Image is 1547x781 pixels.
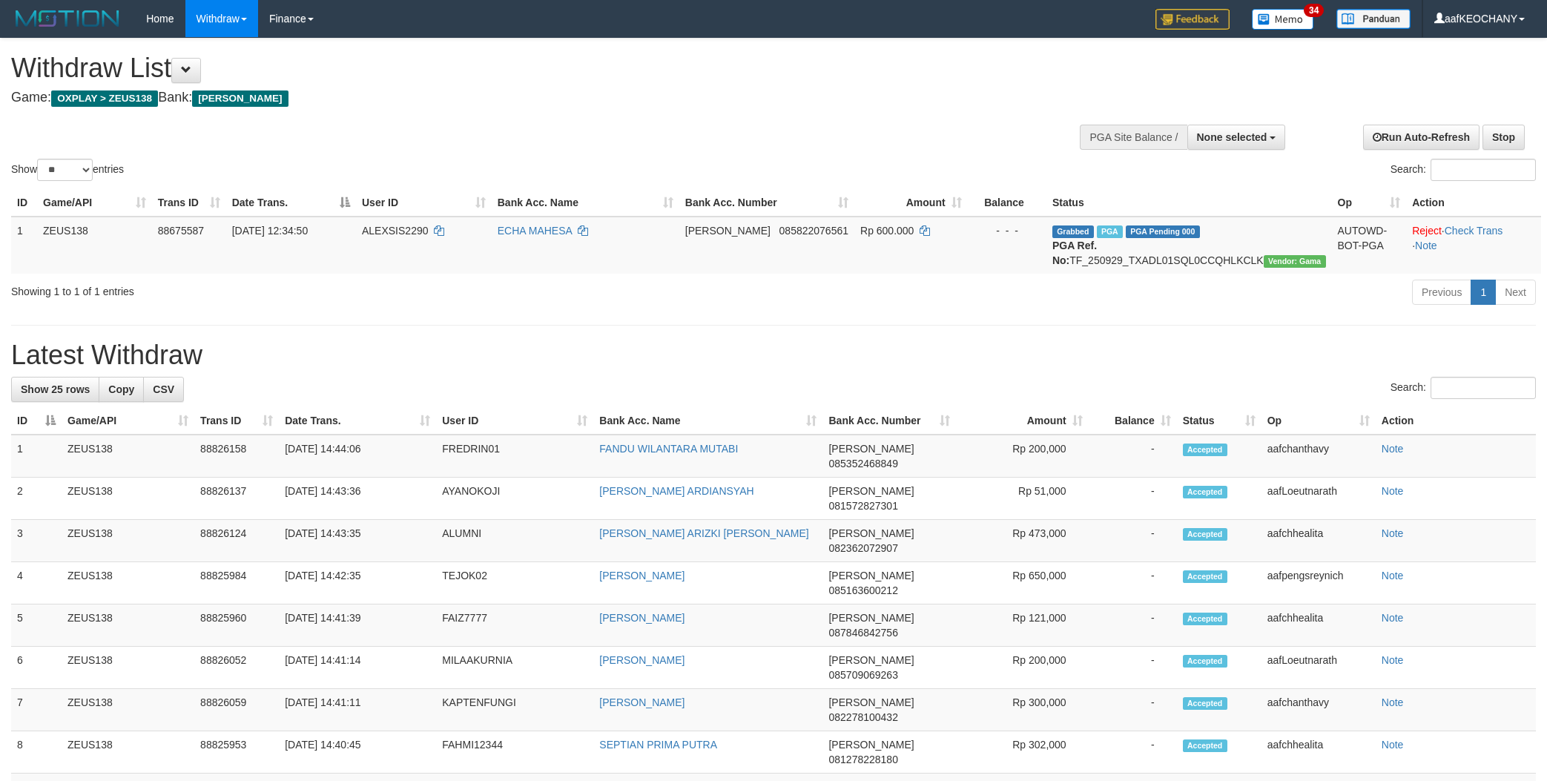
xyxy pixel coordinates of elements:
[37,159,93,181] select: Showentries
[1382,527,1404,539] a: Note
[11,189,37,217] th: ID
[11,340,1536,370] h1: Latest Withdraw
[956,647,1089,689] td: Rp 200,000
[492,189,679,217] th: Bank Acc. Name: activate to sort column ascending
[194,604,279,647] td: 88825960
[828,458,897,469] span: Copy 085352468849 to clipboard
[1431,159,1536,181] input: Search:
[1155,9,1230,30] img: Feedback.jpg
[62,435,194,478] td: ZEUS138
[51,90,158,107] span: OXPLAY > ZEUS138
[1080,125,1187,150] div: PGA Site Balance /
[11,377,99,402] a: Show 25 rows
[11,159,124,181] label: Show entries
[1177,407,1261,435] th: Status: activate to sort column ascending
[11,647,62,689] td: 6
[1261,520,1376,562] td: aafchhealita
[1482,125,1525,150] a: Stop
[854,189,968,217] th: Amount: activate to sort column ascending
[593,407,822,435] th: Bank Acc. Name: activate to sort column ascending
[828,654,914,666] span: [PERSON_NAME]
[436,435,593,478] td: FREDRIN01
[279,562,436,604] td: [DATE] 14:42:35
[498,225,572,237] a: ECHA MAHESA
[828,570,914,581] span: [PERSON_NAME]
[956,520,1089,562] td: Rp 473,000
[1415,240,1437,251] a: Note
[1382,485,1404,497] a: Note
[1197,131,1267,143] span: None selected
[21,383,90,395] span: Show 25 rows
[1089,435,1177,478] td: -
[822,407,955,435] th: Bank Acc. Number: activate to sort column ascending
[956,562,1089,604] td: Rp 650,000
[1183,739,1227,752] span: Accepted
[968,189,1046,217] th: Balance
[362,225,429,237] span: ALEXSIS2290
[62,520,194,562] td: ZEUS138
[599,696,685,708] a: [PERSON_NAME]
[62,562,194,604] td: ZEUS138
[1363,125,1480,150] a: Run Auto-Refresh
[828,612,914,624] span: [PERSON_NAME]
[11,689,62,731] td: 7
[1261,604,1376,647] td: aafchhealita
[974,223,1040,238] div: - - -
[11,520,62,562] td: 3
[436,689,593,731] td: KAPTENFUNGI
[1382,570,1404,581] a: Note
[194,647,279,689] td: 88826052
[956,689,1089,731] td: Rp 300,000
[11,407,62,435] th: ID: activate to sort column descending
[1097,225,1123,238] span: Marked by aafpengsreynich
[62,689,194,731] td: ZEUS138
[1252,9,1314,30] img: Button%20Memo.svg
[194,520,279,562] td: 88826124
[828,485,914,497] span: [PERSON_NAME]
[11,278,633,299] div: Showing 1 to 1 of 1 entries
[1046,189,1332,217] th: Status
[62,604,194,647] td: ZEUS138
[62,407,194,435] th: Game/API: activate to sort column ascending
[956,731,1089,774] td: Rp 302,000
[1376,407,1536,435] th: Action
[1187,125,1286,150] button: None selected
[1412,225,1442,237] a: Reject
[1332,217,1407,274] td: AUTOWD-BOT-PGA
[828,527,914,539] span: [PERSON_NAME]
[599,570,685,581] a: [PERSON_NAME]
[152,189,226,217] th: Trans ID: activate to sort column ascending
[828,696,914,708] span: [PERSON_NAME]
[11,435,62,478] td: 1
[679,189,854,217] th: Bank Acc. Number: activate to sort column ascending
[1089,604,1177,647] td: -
[11,478,62,520] td: 2
[860,225,914,237] span: Rp 600.000
[356,189,492,217] th: User ID: activate to sort column ascending
[11,217,37,274] td: 1
[779,225,848,237] span: Copy 085822076561 to clipboard
[599,443,738,455] a: FANDU WILANTARA MUTABI
[1261,689,1376,731] td: aafchanthavy
[599,739,717,751] a: SEPTIAN PRIMA PUTRA
[828,739,914,751] span: [PERSON_NAME]
[1332,189,1407,217] th: Op: activate to sort column ascending
[1382,654,1404,666] a: Note
[62,731,194,774] td: ZEUS138
[192,90,288,107] span: [PERSON_NAME]
[1052,225,1094,238] span: Grabbed
[1264,255,1326,268] span: Vendor URL: https://trx31.1velocity.biz
[436,520,593,562] td: ALUMNI
[279,647,436,689] td: [DATE] 14:41:14
[11,53,1017,83] h1: Withdraw List
[956,478,1089,520] td: Rp 51,000
[1126,225,1200,238] span: PGA Pending
[599,612,685,624] a: [PERSON_NAME]
[599,485,753,497] a: [PERSON_NAME] ARDIANSYAH
[1471,280,1496,305] a: 1
[1089,520,1177,562] td: -
[1183,528,1227,541] span: Accepted
[1445,225,1503,237] a: Check Trans
[956,604,1089,647] td: Rp 121,000
[1261,478,1376,520] td: aafLoeutnarath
